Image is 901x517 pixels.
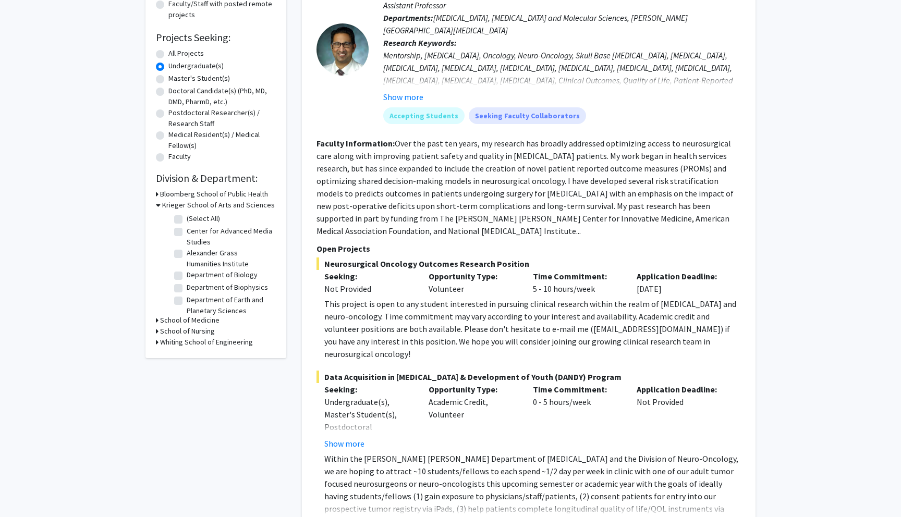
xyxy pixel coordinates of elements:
[324,270,413,282] p: Seeking:
[629,270,733,295] div: [DATE]
[8,470,44,509] iframe: Chat
[324,298,741,360] div: This project is open to any student interested in pursuing clinical research within the realm of ...
[187,226,273,248] label: Center for Advanced Media Studies
[383,38,457,48] b: Research Keywords:
[168,85,276,107] label: Doctoral Candidate(s) (PhD, MD, DMD, PharmD, etc.)
[162,200,275,211] h3: Krieger School of Arts and Sciences
[168,151,191,162] label: Faculty
[533,383,622,396] p: Time Commitment:
[187,269,258,280] label: Department of Biology
[160,337,253,348] h3: Whiting School of Engineering
[324,383,413,396] p: Seeking:
[160,326,215,337] h3: School of Nursing
[324,282,413,295] div: Not Provided
[187,282,268,293] label: Department of Biophysics
[316,138,734,236] fg-read-more: Over the past ten years, my research has broadly addressed optimizing access to neurosurgical car...
[316,257,741,270] span: Neurosurgical Oncology Outcomes Research Position
[525,270,629,295] div: 5 - 10 hours/week
[383,13,433,23] b: Departments:
[533,270,622,282] p: Time Commitment:
[168,73,230,84] label: Master's Student(s)
[160,315,220,326] h3: School of Medicine
[421,270,525,295] div: Volunteer
[429,270,517,282] p: Opportunity Type:
[168,129,276,151] label: Medical Resident(s) / Medical Fellow(s)
[168,60,224,71] label: Undergraduate(s)
[324,437,364,450] button: Show more
[421,383,525,450] div: Academic Credit, Volunteer
[156,172,276,184] h2: Division & Department:
[187,248,273,269] label: Alexander Grass Humanities Institute
[316,371,741,383] span: Data Acquisition in [MEDICAL_DATA] & Development of Youth (DANDY) Program
[383,107,465,124] mat-chip: Accepting Students
[187,294,273,316] label: Department of Earth and Planetary Sciences
[160,189,268,200] h3: Bloomberg School of Public Health
[156,31,276,44] h2: Projects Seeking:
[383,13,688,35] span: [MEDICAL_DATA], [MEDICAL_DATA] and Molecular Sciences, [PERSON_NAME][GEOGRAPHIC_DATA][MEDICAL_DATA]
[324,396,413,483] div: Undergraduate(s), Master's Student(s), Postdoctoral Researcher(s) / Research Staff, Medical Resid...
[316,242,741,255] p: Open Projects
[637,383,725,396] p: Application Deadline:
[168,48,204,59] label: All Projects
[637,270,725,282] p: Application Deadline:
[383,91,423,103] button: Show more
[187,213,220,224] label: (Select All)
[629,383,733,450] div: Not Provided
[316,138,395,149] b: Faculty Information:
[429,383,517,396] p: Opportunity Type:
[383,49,741,124] div: Mentorship, [MEDICAL_DATA], Oncology, Neuro-Oncology, Skull Base [MEDICAL_DATA], [MEDICAL_DATA], ...
[525,383,629,450] div: 0 - 5 hours/week
[469,107,586,124] mat-chip: Seeking Faculty Collaborators
[168,107,276,129] label: Postdoctoral Researcher(s) / Research Staff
